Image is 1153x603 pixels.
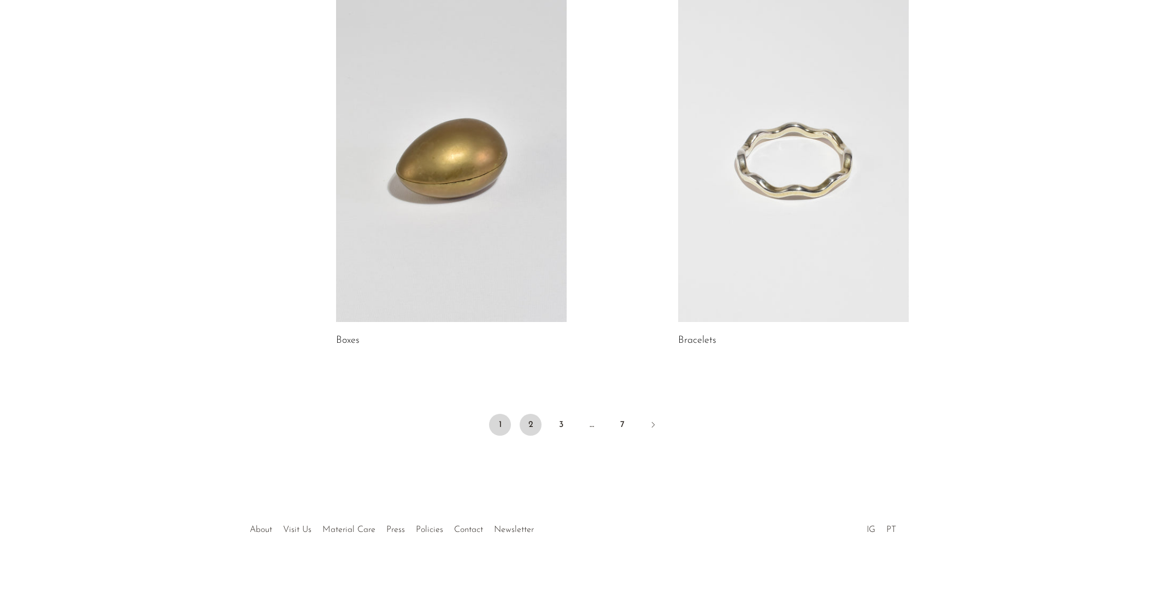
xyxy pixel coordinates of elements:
span: 1 [489,414,511,436]
a: Next [642,414,664,438]
ul: Social Medias [861,517,902,537]
a: About [250,525,272,534]
a: Contact [454,525,483,534]
a: Bracelets [678,336,716,346]
a: 3 [550,414,572,436]
span: … [581,414,603,436]
a: IG [867,525,875,534]
a: PT [886,525,896,534]
a: 7 [611,414,633,436]
a: 2 [520,414,542,436]
a: Visit Us [283,525,311,534]
a: Policies [416,525,443,534]
ul: Quick links [244,517,539,537]
a: Material Care [322,525,375,534]
a: Boxes [336,336,360,346]
a: Press [386,525,405,534]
